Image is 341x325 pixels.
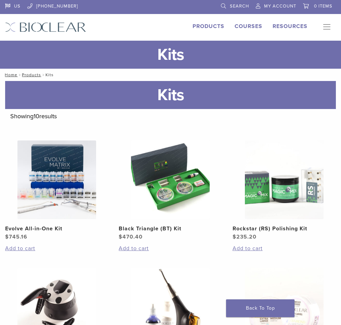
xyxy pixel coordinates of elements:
[193,23,224,30] a: Products
[34,112,39,120] span: 10
[230,3,249,9] span: Search
[233,225,336,233] h2: Rockstar (RS) Polishing Kit
[264,3,296,9] span: My Account
[119,233,122,240] span: $
[233,140,336,241] a: Rockstar (RS) Polishing KitRockstar (RS) Polishing Kit $235.20
[22,72,41,77] a: Products
[5,81,336,109] h1: Kits
[10,109,331,123] p: Showing results
[235,23,262,30] a: Courses
[5,22,86,32] img: Bioclear
[3,72,17,77] a: Home
[233,244,336,253] a: Add to cart: “Rockstar (RS) Polishing Kit”
[5,140,108,241] a: Evolve All-in-One KitEvolve All-in-One Kit $745.16
[273,23,307,30] a: Resources
[41,73,45,77] span: /
[17,140,96,219] img: Evolve All-in-One Kit
[119,225,222,233] h2: Black Triangle (BT) Kit
[131,140,210,219] img: Black Triangle (BT) Kit
[233,233,236,240] span: $
[245,140,324,219] img: Rockstar (RS) Polishing Kit
[5,225,108,233] h2: Evolve All-in-One Kit
[5,233,27,240] bdi: 745.16
[314,3,332,9] span: 0 items
[119,140,222,241] a: Black Triangle (BT) KitBlack Triangle (BT) Kit $470.40
[226,299,294,317] a: Back To Top
[119,233,143,240] bdi: 470.40
[5,244,108,253] a: Add to cart: “Evolve All-in-One Kit”
[17,73,22,77] span: /
[5,233,9,240] span: $
[233,233,257,240] bdi: 235.20
[119,244,222,253] a: Add to cart: “Black Triangle (BT) Kit”
[318,22,336,32] nav: Primary Navigation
